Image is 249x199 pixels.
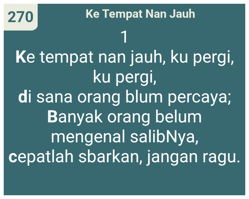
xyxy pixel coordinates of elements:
b: d [18,87,28,107]
b: K [15,47,26,67]
span: 1 e tempat nan jauh, ku pergi, ku pergi, i sana orang blum percaya; anyak orang belum mengenal sa... [8,27,241,166]
span: Ke Tempat Nan Jauh [86,7,195,21]
b: c [8,146,17,166]
span: 270 [7,8,34,26]
b: B [47,107,58,126]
